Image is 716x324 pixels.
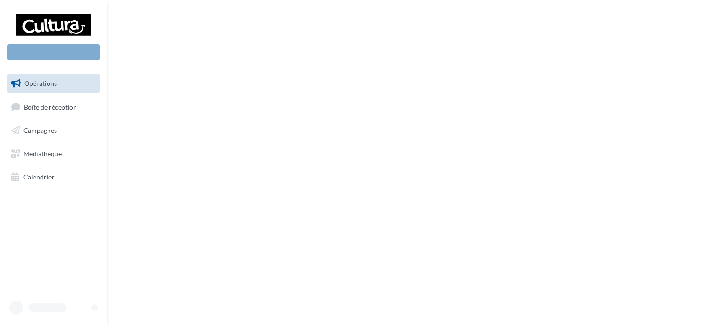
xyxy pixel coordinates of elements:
span: Boîte de réception [24,103,77,110]
span: Calendrier [23,172,55,180]
span: Médiathèque [23,150,62,158]
span: Campagnes [23,126,57,134]
a: Campagnes [6,121,102,140]
a: Médiathèque [6,144,102,164]
a: Opérations [6,74,102,93]
span: Opérations [24,79,57,87]
a: Boîte de réception [6,97,102,117]
div: Nouvelle campagne [7,44,100,60]
a: Calendrier [6,167,102,187]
